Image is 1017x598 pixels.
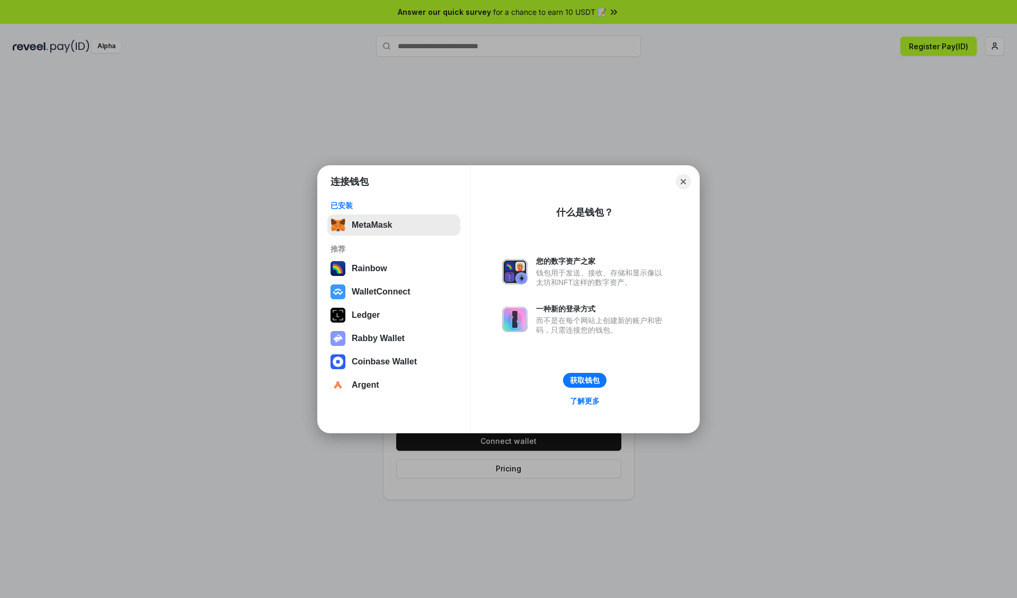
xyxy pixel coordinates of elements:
[556,206,613,219] div: 什么是钱包？
[536,316,667,335] div: 而不是在每个网站上创建新的账户和密码，只需连接您的钱包。
[331,175,369,188] h1: 连接钱包
[331,354,345,369] img: svg+xml,%3Csvg%20width%3D%2228%22%20height%3D%2228%22%20viewBox%3D%220%200%2028%2028%22%20fill%3D...
[563,373,606,388] button: 获取钱包
[327,215,460,236] button: MetaMask
[536,268,667,287] div: 钱包用于发送、接收、存储和显示像以太坊和NFT这样的数字资产。
[331,284,345,299] img: svg+xml,%3Csvg%20width%3D%2228%22%20height%3D%2228%22%20viewBox%3D%220%200%2028%2028%22%20fill%3D...
[502,307,528,332] img: svg+xml,%3Csvg%20xmlns%3D%22http%3A%2F%2Fwww.w3.org%2F2000%2Fsvg%22%20fill%3D%22none%22%20viewBox...
[327,305,460,326] button: Ledger
[352,380,379,390] div: Argent
[327,374,460,396] button: Argent
[331,261,345,276] img: svg+xml,%3Csvg%20width%3D%22120%22%20height%3D%22120%22%20viewBox%3D%220%200%20120%20120%22%20fil...
[352,287,411,297] div: WalletConnect
[327,328,460,349] button: Rabby Wallet
[331,331,345,346] img: svg+xml,%3Csvg%20xmlns%3D%22http%3A%2F%2Fwww.w3.org%2F2000%2Fsvg%22%20fill%3D%22none%22%20viewBox...
[331,244,457,254] div: 推荐
[327,258,460,279] button: Rainbow
[570,396,600,406] div: 了解更多
[536,256,667,266] div: 您的数字资产之家
[352,357,417,367] div: Coinbase Wallet
[331,378,345,392] img: svg+xml,%3Csvg%20width%3D%2228%22%20height%3D%2228%22%20viewBox%3D%220%200%2028%2028%22%20fill%3D...
[352,334,405,343] div: Rabby Wallet
[327,351,460,372] button: Coinbase Wallet
[331,218,345,233] img: svg+xml,%3Csvg%20fill%3D%22none%22%20height%3D%2233%22%20viewBox%3D%220%200%2035%2033%22%20width%...
[676,174,691,189] button: Close
[564,394,606,408] a: 了解更多
[352,264,387,273] div: Rainbow
[502,259,528,284] img: svg+xml,%3Csvg%20xmlns%3D%22http%3A%2F%2Fwww.w3.org%2F2000%2Fsvg%22%20fill%3D%22none%22%20viewBox...
[352,310,380,320] div: Ledger
[331,201,457,210] div: 已安装
[352,220,392,230] div: MetaMask
[570,376,600,385] div: 获取钱包
[331,308,345,323] img: svg+xml,%3Csvg%20xmlns%3D%22http%3A%2F%2Fwww.w3.org%2F2000%2Fsvg%22%20width%3D%2228%22%20height%3...
[536,304,667,314] div: 一种新的登录方式
[327,281,460,302] button: WalletConnect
